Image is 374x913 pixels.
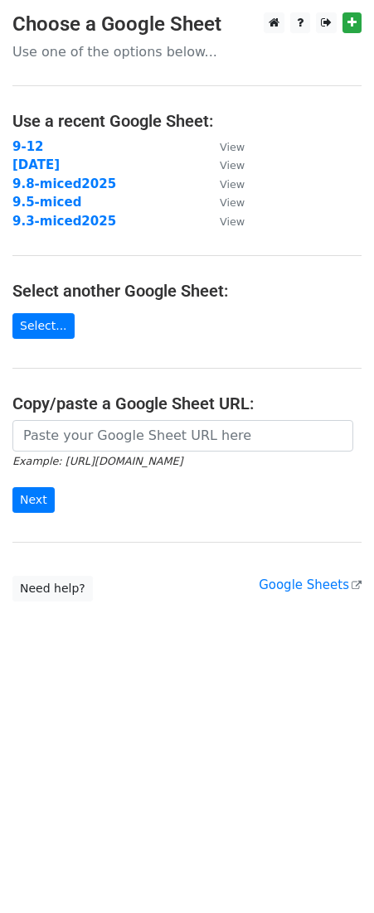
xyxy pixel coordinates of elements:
a: 9.3-miced2025 [12,214,116,229]
h3: Choose a Google Sheet [12,12,362,36]
a: View [203,195,245,210]
a: 9-12 [12,139,44,154]
a: Need help? [12,576,93,601]
a: Select... [12,313,75,339]
input: Paste your Google Sheet URL here [12,420,353,452]
input: Next [12,487,55,513]
a: View [203,157,245,172]
small: View [220,159,245,171]
small: View [220,141,245,153]
h4: Select another Google Sheet: [12,281,362,301]
small: View [220,196,245,209]
a: View [203,176,245,191]
a: 9.8-miced2025 [12,176,116,191]
h4: Use a recent Google Sheet: [12,111,362,131]
a: View [203,139,245,154]
small: Example: [URL][DOMAIN_NAME] [12,455,182,467]
a: Google Sheets [259,577,362,592]
p: Use one of the options below... [12,43,362,60]
a: [DATE] [12,157,60,172]
small: View [220,215,245,228]
small: View [220,178,245,191]
h4: Copy/paste a Google Sheet URL: [12,394,362,413]
a: View [203,214,245,229]
a: 9.5-miced [12,195,81,210]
